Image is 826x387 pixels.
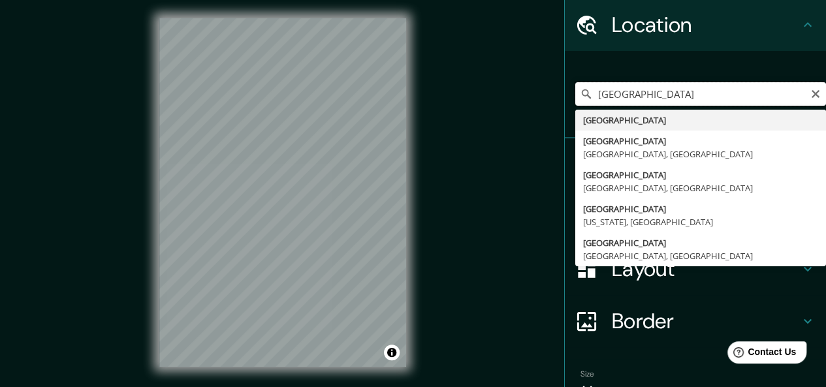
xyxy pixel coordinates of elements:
div: [US_STATE], [GEOGRAPHIC_DATA] [583,215,818,228]
div: Border [565,295,826,347]
div: Layout [565,243,826,295]
div: [GEOGRAPHIC_DATA] [583,134,818,147]
div: [GEOGRAPHIC_DATA] [583,114,818,127]
label: Size [580,369,594,380]
button: Clear [810,87,821,99]
div: [GEOGRAPHIC_DATA] [583,168,818,181]
div: Style [565,191,826,243]
canvas: Map [159,18,406,367]
input: Pick your city or area [575,82,826,106]
button: Toggle attribution [384,345,400,360]
div: [GEOGRAPHIC_DATA], [GEOGRAPHIC_DATA] [583,147,818,161]
iframe: Help widget launcher [710,336,812,373]
div: [GEOGRAPHIC_DATA] [583,236,818,249]
div: [GEOGRAPHIC_DATA], [GEOGRAPHIC_DATA] [583,249,818,262]
div: [GEOGRAPHIC_DATA] [583,202,818,215]
h4: Border [612,308,800,334]
div: [GEOGRAPHIC_DATA], [GEOGRAPHIC_DATA] [583,181,818,194]
h4: Layout [612,256,800,282]
div: Pins [565,138,826,191]
h4: Location [612,12,800,38]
